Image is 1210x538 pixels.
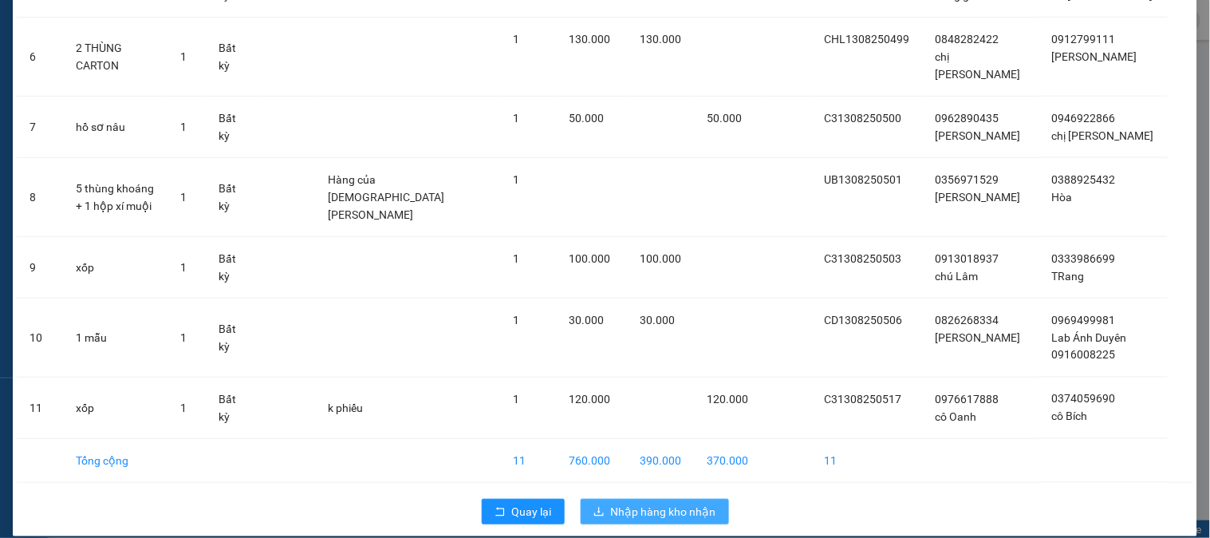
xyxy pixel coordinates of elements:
span: 0374059690 [1052,393,1116,405]
td: hồ sơ nâu [63,97,168,158]
span: 1 [514,173,520,186]
span: [PERSON_NAME] [1052,50,1137,63]
span: chú Lâm [936,270,979,283]
td: Bất kỳ [206,18,257,97]
span: 1 [180,191,187,204]
span: 0388925432 [1052,173,1116,186]
span: 30.000 [640,314,676,326]
span: 0912799111 [1052,33,1116,45]
span: k phiếu [329,402,364,414]
span: 1 [514,393,520,405]
span: UB1308250501 [825,173,903,186]
span: Quay lại [512,503,552,520]
td: Bất kỳ [206,299,257,378]
span: 1 [180,331,187,344]
td: Bất kỳ [206,158,257,237]
td: Bất kỳ [206,97,257,158]
span: 100.000 [640,252,682,265]
td: xốp [63,378,168,439]
span: Hàng của [DEMOGRAPHIC_DATA][PERSON_NAME] [329,173,445,221]
span: [PERSON_NAME] [936,331,1021,344]
span: download [593,506,605,519]
button: downloadNhập hàng kho nhận [581,499,729,524]
span: 50.000 [570,112,605,125]
span: C31308250503 [825,252,902,265]
span: 0969499981 [1052,314,1116,326]
span: [PERSON_NAME] [936,129,1021,142]
span: 1 [514,252,520,265]
td: 8 [17,158,63,237]
span: 130.000 [570,33,611,45]
span: 1 [180,50,187,63]
td: Tổng cộng [63,439,168,483]
span: 30.000 [570,314,605,326]
td: 11 [501,439,557,483]
span: 100.000 [570,252,611,265]
td: 390.000 [628,439,695,483]
span: 0848282422 [936,33,999,45]
span: C31308250500 [825,112,902,125]
td: xốp [63,237,168,299]
td: 5 thùng khoáng + 1 hộp xí muội [63,158,168,237]
td: Bất kỳ [206,378,257,439]
span: cô Bích [1052,410,1088,423]
span: 0826268334 [936,314,999,326]
span: [PERSON_NAME] [936,191,1021,204]
span: 120.000 [570,393,611,405]
span: Hòa [1052,191,1073,204]
span: 120.000 [707,393,749,405]
span: CD1308250506 [825,314,903,326]
td: 760.000 [557,439,628,483]
span: TRang [1052,270,1085,283]
span: chị [PERSON_NAME] [936,50,1021,81]
span: 0913018937 [936,252,999,265]
span: C31308250517 [825,393,902,405]
span: Nhập hàng kho nhận [611,503,716,520]
td: 11 [812,439,923,483]
span: 1 [180,121,187,133]
span: 1 [514,314,520,326]
span: 1 [514,112,520,125]
td: 2 THÙNG CARTON [63,18,168,97]
td: 9 [17,237,63,299]
span: 1 [180,261,187,274]
td: 10 [17,299,63,378]
span: 50.000 [707,112,743,125]
span: CHL1308250499 [825,33,910,45]
td: 1 mẫu [63,299,168,378]
td: 370.000 [695,439,762,483]
span: chị [PERSON_NAME] [1052,129,1154,142]
span: 1 [180,402,187,414]
span: 0946922866 [1052,112,1116,125]
span: cô Oanh [936,410,977,423]
span: 0356971529 [936,173,999,186]
span: 0333986699 [1052,252,1116,265]
td: Bất kỳ [206,237,257,299]
button: rollbackQuay lại [482,499,565,524]
span: 130.000 [640,33,682,45]
span: 1 [514,33,520,45]
span: 0976617888 [936,393,999,405]
span: Lab Ánh Duyên 0916008225 [1052,331,1127,362]
span: rollback [495,506,506,519]
span: 0962890435 [936,112,999,125]
td: 11 [17,378,63,439]
td: 7 [17,97,63,158]
td: 6 [17,18,63,97]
